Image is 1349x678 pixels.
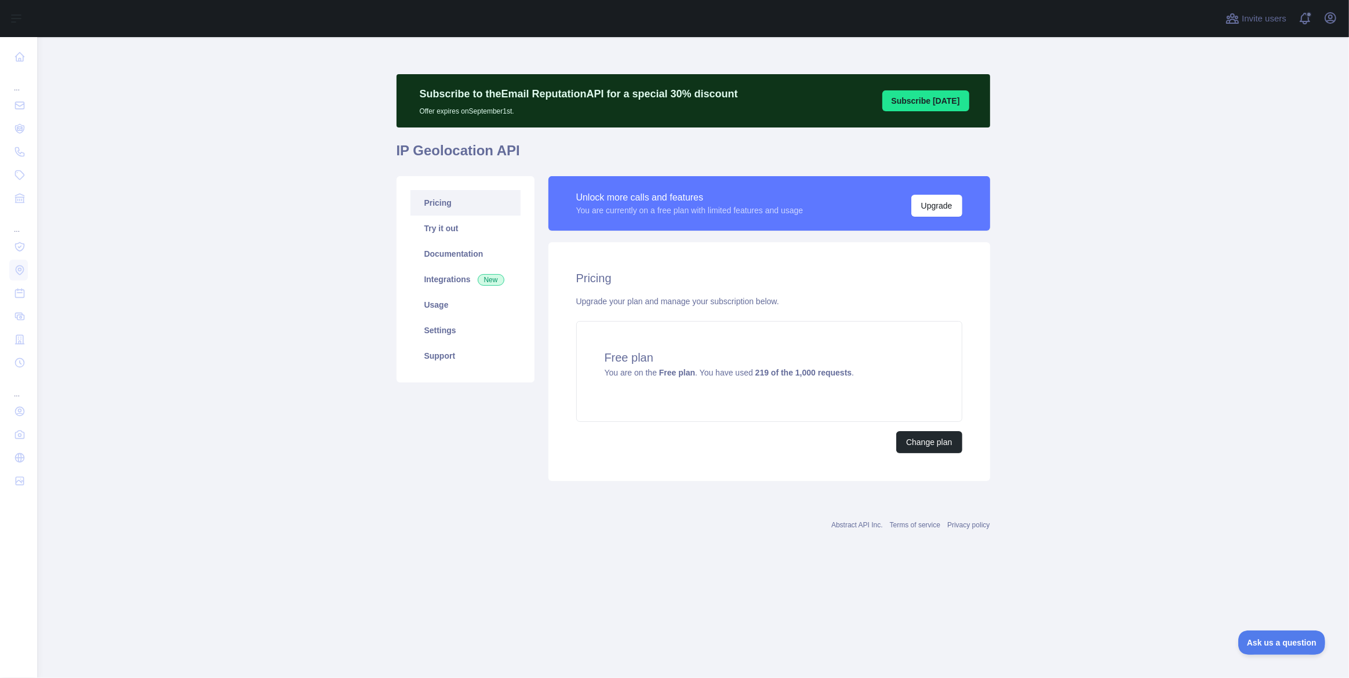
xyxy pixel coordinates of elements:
div: You are currently on a free plan with limited features and usage [576,205,803,216]
div: ... [9,376,28,399]
div: ... [9,70,28,93]
span: New [478,274,504,286]
a: Settings [410,318,521,343]
span: You are on the . You have used . [605,368,855,377]
button: Change plan [896,431,962,453]
button: Upgrade [911,195,962,217]
a: Support [410,343,521,369]
strong: Free plan [659,368,695,377]
a: Usage [410,292,521,318]
h4: Free plan [605,349,934,366]
a: Terms of service [890,521,940,529]
p: Subscribe to the Email Reputation API for a special 30 % discount [420,86,738,102]
h1: IP Geolocation API [397,141,990,169]
iframe: Toggle Customer Support [1238,630,1326,655]
a: Try it out [410,216,521,241]
div: Upgrade your plan and manage your subscription below. [576,296,962,307]
a: Integrations New [410,267,521,292]
div: ... [9,211,28,234]
div: Unlock more calls and features [576,191,803,205]
a: Privacy policy [947,521,990,529]
a: Documentation [410,241,521,267]
h2: Pricing [576,270,962,286]
a: Pricing [410,190,521,216]
button: Subscribe [DATE] [882,90,969,111]
a: Abstract API Inc. [831,521,883,529]
p: Offer expires on September 1st. [420,102,738,116]
strong: 219 of the 1,000 requests [755,368,852,377]
span: Invite users [1242,12,1286,25]
button: Invite users [1223,9,1289,28]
